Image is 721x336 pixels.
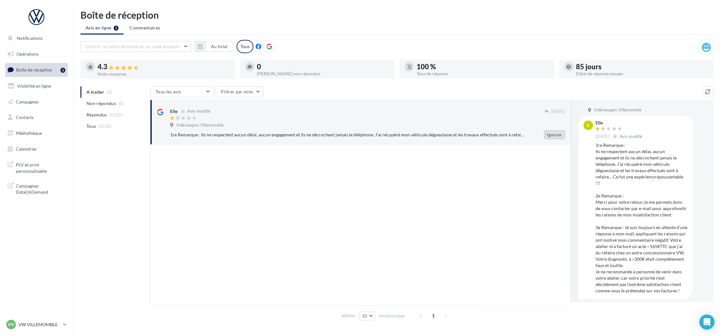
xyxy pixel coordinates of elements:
span: Visibilité en ligne [17,83,51,89]
span: 1 [429,311,439,321]
span: Commentaires [130,25,160,31]
span: Avis modifié [620,134,643,139]
span: Opérations [16,51,39,57]
span: Volkswagen Villemomble [594,107,641,113]
div: 1re Remarque : Ils ne respectent aucun délai, aucun engagement et ils ne décrochent jamais le tél... [170,132,524,138]
span: Tous [86,123,96,129]
span: VV [8,321,14,328]
div: Tous [237,40,253,53]
a: Contacts [4,111,69,124]
button: Filtrer par note [216,86,264,97]
div: Délai de réponse moyen [576,72,709,76]
span: Avis modifié [187,109,210,114]
div: Elle [170,108,177,115]
span: E [587,122,590,128]
a: Médiathèque [4,127,69,140]
span: Médiathèque [16,130,42,136]
div: 4.3 [98,63,230,71]
div: Boîte de réception [80,10,713,20]
span: Campagnes DataOnDemand [16,182,65,195]
span: (0) [118,101,124,106]
button: Tous les avis [150,86,214,97]
div: 100 % [417,63,549,70]
span: Choisir un point de vente ou un code magasin [86,44,180,49]
button: Au total [195,41,233,52]
div: 1re Remarque : Ils ne respectent aucun délai, aucun engagement et ils ne décrochent jamais le tél... [596,142,688,294]
span: [DATE] [551,109,565,115]
span: Campagnes [16,99,39,104]
div: 85 jours [576,63,709,70]
a: Campagnes DataOnDemand [4,179,69,198]
button: 10 [359,312,375,320]
button: Au total [206,41,233,52]
span: Contacts [16,115,34,120]
div: Elle [596,121,644,125]
span: Boîte de réception [16,67,52,72]
a: Boîte de réception1 [4,63,69,77]
a: Opérations [4,47,69,61]
div: 1 [61,68,65,73]
a: Campagnes [4,95,69,109]
span: Volkswagen Villemomble [176,122,224,128]
div: [PERSON_NAME] non répondus [257,72,390,76]
button: Ignorer [544,130,565,139]
a: PLV et print personnalisable [4,158,69,177]
div: Taux de réponse [417,72,549,76]
span: (1552) [109,112,123,117]
span: (1552) [99,124,112,129]
span: PLV et print personnalisable [16,160,65,174]
span: Tous les avis [156,89,181,94]
span: 10 [362,314,367,319]
div: 0 [257,63,390,70]
a: VV VW VILLEMOMBLE [5,319,68,331]
span: Notifications [17,35,42,41]
div: Note moyenne [98,72,230,76]
a: Calendrier [4,142,69,156]
span: résultats/page [379,313,405,319]
span: Non répondus [86,100,116,107]
button: Choisir un point de vente ou un code magasin [80,41,191,52]
div: Open Intercom Messenger [699,314,715,330]
span: Répondus [86,112,107,118]
button: Notifications [4,32,67,45]
p: VW VILLEMOMBLE [18,321,61,328]
span: Afficher [341,313,356,319]
span: Calendrier [16,146,37,152]
span: [DATE] [596,134,609,140]
a: Visibilité en ligne [4,79,69,93]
